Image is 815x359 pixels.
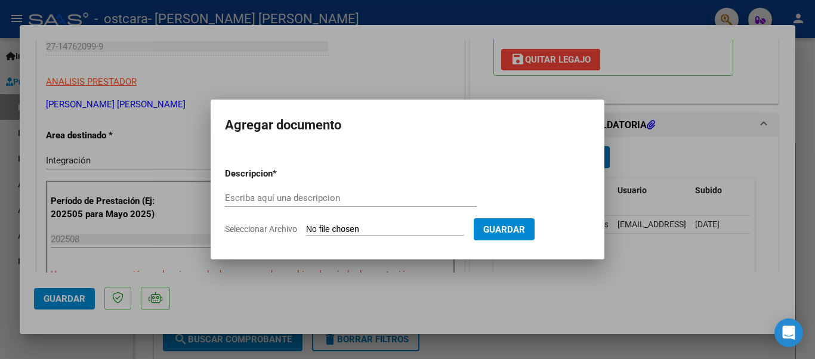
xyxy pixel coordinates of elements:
[474,218,535,240] button: Guardar
[225,167,335,181] p: Descripcion
[225,224,297,234] span: Seleccionar Archivo
[483,224,525,235] span: Guardar
[774,318,803,347] div: Open Intercom Messenger
[225,114,590,137] h2: Agregar documento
